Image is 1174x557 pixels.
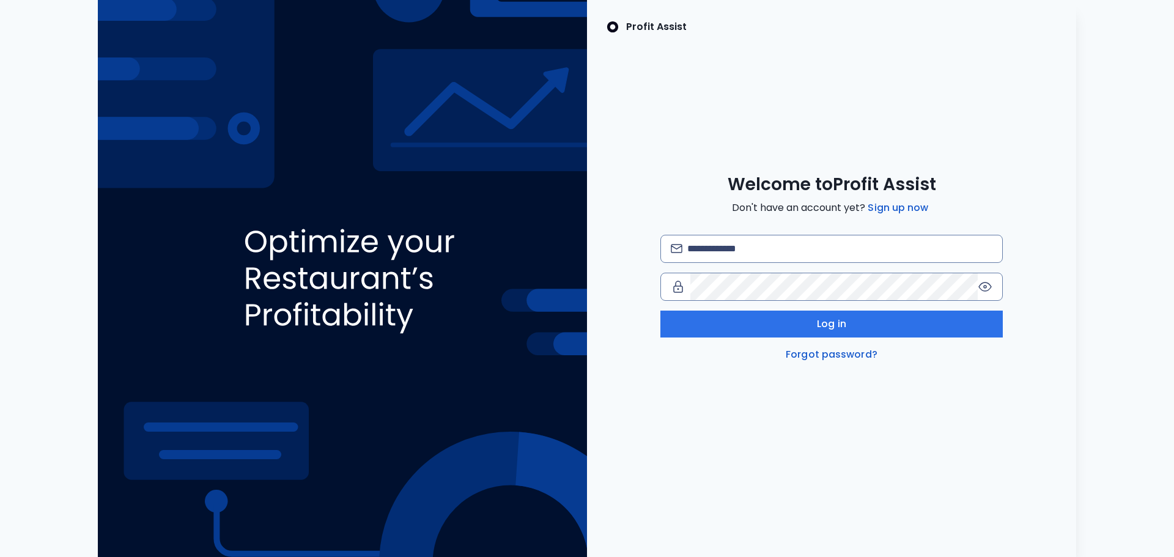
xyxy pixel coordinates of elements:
[732,201,931,215] span: Don't have an account yet?
[865,201,931,215] a: Sign up now
[783,347,880,362] a: Forgot password?
[728,174,936,196] span: Welcome to Profit Assist
[607,20,619,34] img: SpotOn Logo
[817,317,846,331] span: Log in
[660,311,1003,338] button: Log in
[671,244,682,253] img: email
[626,20,687,34] p: Profit Assist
